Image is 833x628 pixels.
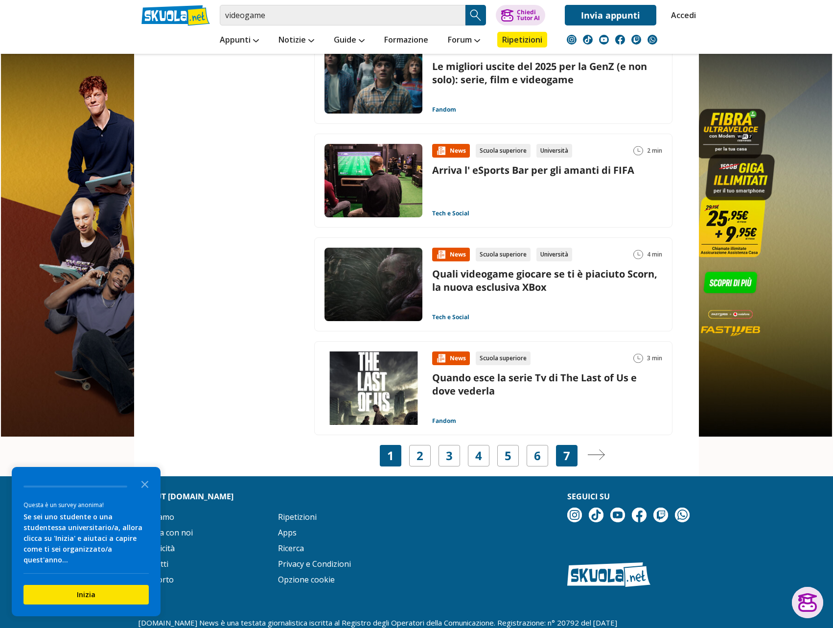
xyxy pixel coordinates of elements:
[615,35,625,45] img: facebook
[436,353,446,363] img: News contenuto
[587,449,605,460] img: Pagina successiva
[220,5,465,25] input: Cerca appunti, riassunti o versioni
[314,445,672,466] nav: Navigazione pagine
[476,248,531,261] div: Scuola superiore
[139,527,193,538] a: Lavora con noi
[135,474,155,493] button: Close the survey
[633,353,643,363] img: Tempo lettura
[217,32,261,49] a: Appunti
[599,35,609,45] img: youtube
[468,8,483,23] img: Cerca appunti, riassunti o versioni
[278,512,317,522] a: Ripetizioni
[432,248,470,261] div: News
[631,35,641,45] img: twitch
[567,35,577,45] img: instagram
[324,40,422,114] img: Immagine news
[432,209,469,217] a: Tech e Social
[567,491,610,502] strong: Seguici su
[589,508,603,522] img: tiktok
[276,32,317,49] a: Notizie
[675,508,690,522] img: WhatsApp
[12,467,161,616] div: Survey
[432,417,456,425] a: Fandom
[23,512,149,565] div: Se sei uno studente o una studentessa universitario/a, allora clicca su 'Inizia' e aiutaci a capi...
[278,527,297,538] a: Apps
[565,5,656,25] a: Invia appunti
[432,351,470,365] div: News
[633,146,643,156] img: Tempo lettura
[647,351,662,365] span: 3 min
[536,248,572,261] div: Università
[476,351,531,365] div: Scuola superiore
[671,5,692,25] a: Accedi
[445,32,483,49] a: Forum
[632,508,647,522] img: facebook
[436,146,446,156] img: News contenuto
[648,35,657,45] img: WhatsApp
[534,449,541,463] a: 6
[536,144,572,158] div: Università
[505,449,511,463] a: 5
[416,449,423,463] a: 2
[446,449,453,463] a: 3
[496,5,545,25] button: ChiediTutor AI
[432,371,637,397] a: Quando esce la serie Tv di The Last of Us e dove vederla
[517,9,540,21] div: Chiedi Tutor AI
[432,144,470,158] div: News
[583,35,593,45] img: tiktok
[497,32,547,47] a: Ripetizioni
[331,32,367,49] a: Guide
[23,500,149,510] div: Questa è un survey anonima!
[647,144,662,158] span: 2 min
[633,250,643,259] img: Tempo lettura
[436,250,446,259] img: News contenuto
[567,508,582,522] img: instagram
[647,248,662,261] span: 4 min
[567,562,650,587] img: Skuola.net
[139,491,233,502] strong: About [DOMAIN_NAME]
[278,543,304,554] a: Ricerca
[382,32,431,49] a: Formazione
[324,248,422,321] img: Immagine news
[387,449,394,463] span: 1
[610,508,625,522] img: youtube
[475,449,482,463] a: 4
[587,449,605,463] a: Pagina successiva
[563,449,570,463] a: 7
[432,163,634,177] a: Arriva l' eSports Bar per gli amanti di FIFA
[465,5,486,25] button: Search Button
[432,313,469,321] a: Tech e Social
[476,144,531,158] div: Scuola superiore
[432,106,456,114] a: Fandom
[278,574,335,585] a: Opzione cookie
[324,144,422,217] img: Immagine news
[278,558,351,569] a: Privacy e Condizioni
[23,585,149,605] button: Inizia
[432,267,657,294] a: Quali videogame giocare se ti è piaciuto Scorn, la nuova esclusiva XBox
[432,60,647,86] a: Le migliori uscite del 2025 per la GenZ (e non solo): serie, film e videogame
[324,351,422,425] img: Immagine news
[653,508,668,522] img: twitch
